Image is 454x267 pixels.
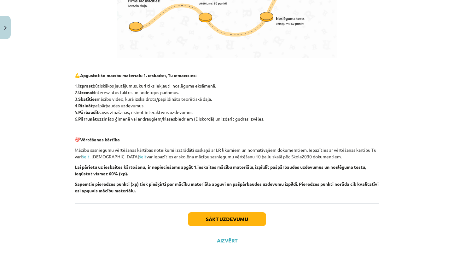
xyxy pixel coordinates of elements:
[75,164,366,176] strong: Lai pārietu uz ieskaites kārtošanu, ir nepieciešams apgūt 1.ieskaites mācību materiālu, izpildīt ...
[78,103,93,108] strong: Risināt
[82,154,90,159] a: šeit
[4,26,7,30] img: icon-close-lesson-0947bae3869378f0d4975bcd49f059093ad1ed9edebbc8119c70593378902aed.svg
[75,82,379,122] p: 1. būtiskākos jautājumus, kuri tiks iekļauti noslēguma eksāmenā. 2. interesantus faktus un noderī...
[188,212,266,226] button: Sākt uzdevumu
[75,72,379,79] p: 💪
[139,154,147,159] a: šeit
[215,237,239,244] button: Aizvērt
[78,83,93,88] strong: Izprast
[75,136,379,143] p: 💯
[80,137,120,142] strong: Vērtēšanas kārtība
[75,181,379,193] strong: Saņemtie pieredzes punkti (xp) tiek piešķirti par mācību materiāla apguvi un pašpārbaudes uzdevum...
[78,109,99,115] strong: Pārbaudīt
[80,72,196,78] strong: Apgūstot šo mācību materiālu 1. ieskaitei, Tu iemācīsies:
[78,116,97,122] strong: Pārrunāt
[75,147,379,160] p: Mācību sasniegumu vērtēšanas kārtības noteikumi izstrādāti saskaņā ar LR likumiem un normatīvajie...
[78,89,94,95] strong: Uzzināt
[78,96,97,102] strong: Skatīties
